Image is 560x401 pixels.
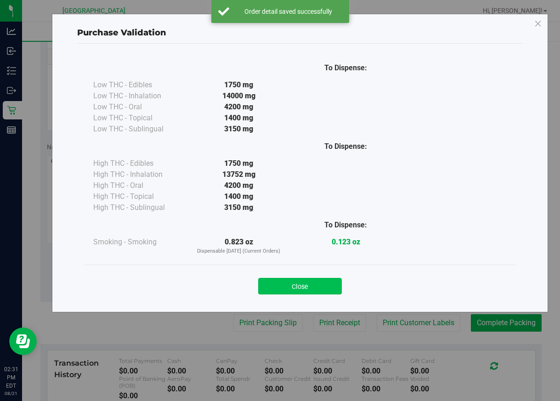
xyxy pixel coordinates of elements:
[93,169,185,180] div: High THC - Inhalation
[185,237,292,255] div: 0.823 oz
[234,7,342,16] div: Order detail saved successfully
[93,90,185,102] div: Low THC - Inhalation
[185,180,292,191] div: 4200 mg
[185,102,292,113] div: 4200 mg
[93,158,185,169] div: High THC - Edibles
[292,62,399,73] div: To Dispense:
[332,237,360,246] strong: 0.123 oz
[9,328,37,355] iframe: Resource center
[185,202,292,213] div: 3150 mg
[292,220,399,231] div: To Dispense:
[185,79,292,90] div: 1750 mg
[185,169,292,180] div: 13752 mg
[185,248,292,255] p: Dispensable [DATE] (Current Orders)
[185,113,292,124] div: 1400 mg
[93,113,185,124] div: Low THC - Topical
[185,124,292,135] div: 3150 mg
[93,202,185,213] div: High THC - Sublingual
[185,158,292,169] div: 1750 mg
[77,28,166,38] span: Purchase Validation
[93,237,185,248] div: Smoking - Smoking
[93,124,185,135] div: Low THC - Sublingual
[93,79,185,90] div: Low THC - Edibles
[93,191,185,202] div: High THC - Topical
[185,90,292,102] div: 14000 mg
[258,278,342,294] button: Close
[93,102,185,113] div: Low THC - Oral
[93,180,185,191] div: High THC - Oral
[185,191,292,202] div: 1400 mg
[292,141,399,152] div: To Dispense:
